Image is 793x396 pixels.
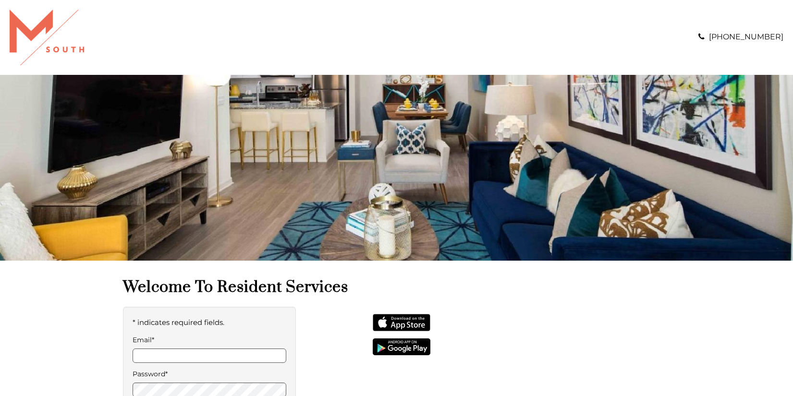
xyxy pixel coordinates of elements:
[373,338,430,356] img: Get it on Google Play
[373,314,430,331] img: App Store
[709,32,783,41] a: [PHONE_NUMBER]
[123,277,671,297] h1: Welcome to Resident Services
[133,334,287,346] label: Email*
[133,316,287,329] p: * indicates required fields.
[10,10,84,65] img: A graphic with a red M and the word SOUTH.
[133,368,287,380] label: Password*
